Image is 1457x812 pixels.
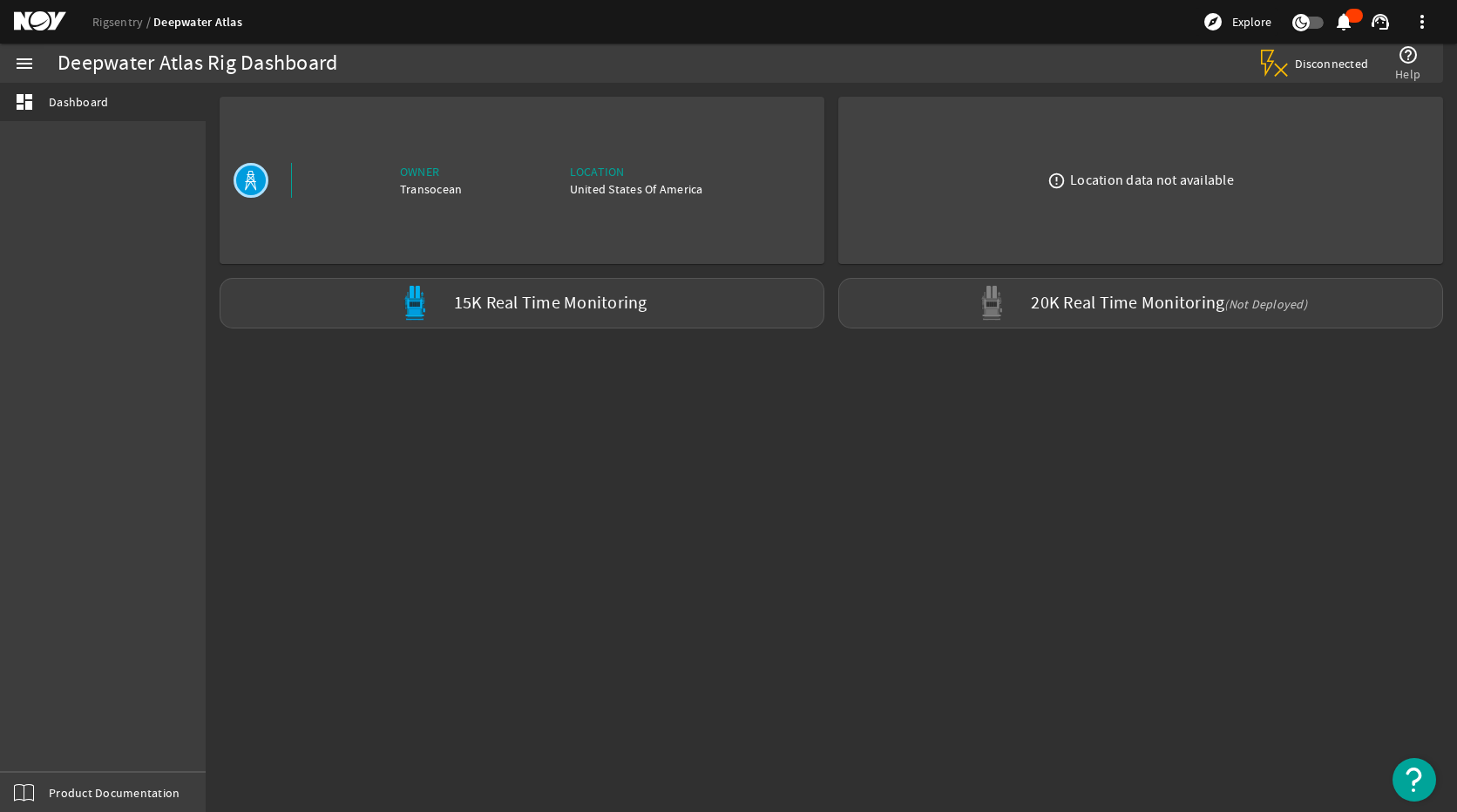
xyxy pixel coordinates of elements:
mat-icon: dashboard [14,91,35,112]
a: 15K Real Time Monitoring [213,278,831,328]
span: (Not Deployed) [1224,296,1307,312]
div: Location [570,163,703,180]
button: Explore [1196,8,1278,36]
div: Owner [400,163,463,180]
mat-icon: menu [14,53,35,74]
a: Deepwater Atlas [153,14,242,30]
span: Dashboard [49,93,108,111]
a: Rigsentry [92,14,153,30]
mat-icon: help_outline [1398,44,1419,65]
mat-icon: support_agent [1370,11,1391,32]
mat-icon: notifications [1333,11,1354,32]
span: Explore [1232,13,1271,30]
span: Product Documentation [49,784,180,802]
div: Location data not available [1070,172,1234,189]
img: Bluepod.svg [397,286,432,321]
label: 20K Real Time Monitoring [1031,294,1307,313]
span: Help [1395,65,1420,83]
a: 20K Real Time Monitoring(Not Deployed) [831,278,1450,328]
div: Deepwater Atlas Rig Dashboard [58,55,337,72]
span: Disconnected [1295,56,1369,71]
button: more_vert [1401,1,1443,43]
img: Graypod.svg [974,286,1009,321]
div: Transocean [400,180,463,198]
mat-icon: error_outline [1047,172,1066,190]
div: United States Of America [570,180,703,198]
label: 15K Real Time Monitoring [454,294,647,313]
mat-icon: explore [1203,11,1223,32]
button: Open Resource Center [1393,758,1436,802]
